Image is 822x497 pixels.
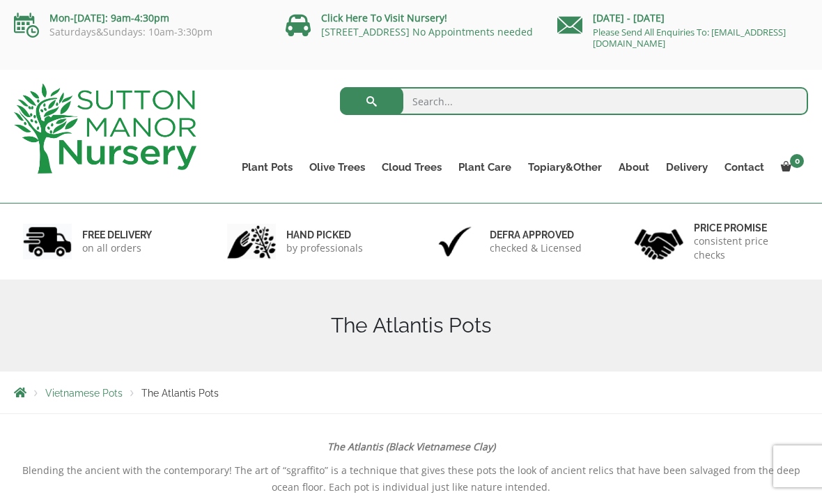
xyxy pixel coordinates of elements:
a: Cloud Trees [373,158,450,177]
img: 4.jpg [635,220,683,263]
h6: Defra approved [490,229,582,241]
a: Plant Pots [233,158,301,177]
strong: The Atlantis (Black Vietnamese Clay) [327,440,495,453]
a: 0 [773,158,808,177]
span: The Atlantis Pots [141,388,219,399]
nav: Breadcrumbs [14,387,808,398]
h1: The Atlantis Pots [14,313,808,338]
p: by professionals [286,241,363,255]
a: Plant Care [450,158,520,177]
a: About [610,158,658,177]
a: Olive Trees [301,158,373,177]
h6: FREE DELIVERY [82,229,152,241]
p: Saturdays&Sundays: 10am-3:30pm [14,26,265,38]
a: Click Here To Visit Nursery! [321,11,447,24]
a: [STREET_ADDRESS] No Appointments needed [321,25,533,38]
p: Mon-[DATE]: 9am-4:30pm [14,10,265,26]
p: on all orders [82,241,152,255]
img: 3.jpg [431,224,479,259]
h6: Price promise [694,222,800,234]
img: logo [14,84,196,174]
a: Please Send All Enquiries To: [EMAIL_ADDRESS][DOMAIN_NAME] [593,26,786,49]
h6: hand picked [286,229,363,241]
img: 1.jpg [23,224,72,259]
span: 0 [790,154,804,168]
p: Blending the ancient with the contemporary! The art of “sgraffito” is a technique that gives thes... [14,462,808,496]
a: Contact [716,158,773,177]
a: Vietnamese Pots [45,388,123,399]
a: Delivery [658,158,716,177]
p: consistent price checks [694,234,800,262]
p: checked & Licensed [490,241,582,255]
a: Topiary&Other [520,158,610,177]
img: 2.jpg [227,224,276,259]
p: [DATE] - [DATE] [557,10,808,26]
input: Search... [340,87,809,115]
